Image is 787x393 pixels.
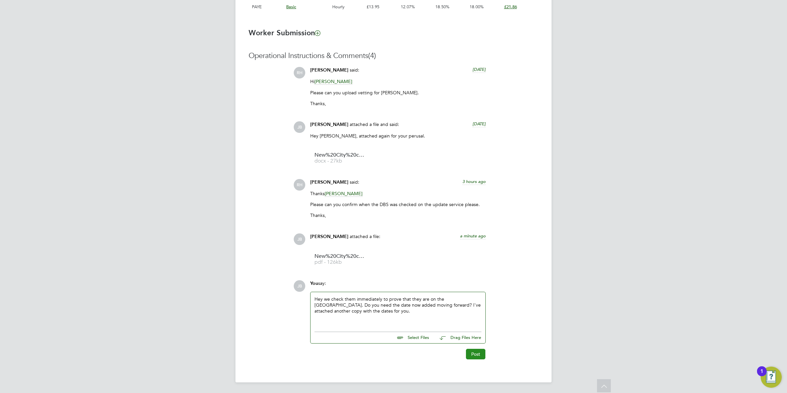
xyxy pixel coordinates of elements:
span: £21.86 [504,4,517,10]
span: JB [294,280,305,292]
p: Please can you confirm when the DBS was checked on the update service please. [310,201,486,207]
span: [PERSON_NAME] [314,78,352,85]
b: Worker Submission [249,28,320,37]
span: [PERSON_NAME] [325,191,363,197]
p: Hi [310,78,486,84]
span: 3 hours ago [462,179,486,184]
span: docx - 27kb [314,159,367,164]
a: New%20City%20college%20-%20Candidate%20Vetting%20Form%20-%20MW docx - 27kb [314,153,367,164]
div: say: [310,280,486,292]
span: said: [350,67,359,73]
span: JB [294,233,305,245]
span: Basic [286,4,296,10]
span: [PERSON_NAME] [310,179,348,185]
span: RH [294,67,305,78]
span: [PERSON_NAME] [310,234,348,239]
span: 18.50% [435,4,449,10]
span: RH [294,179,305,191]
span: a minute ago [460,233,486,239]
div: Hey we check them immediately to prove that they are on the [GEOGRAPHIC_DATA]. Do you need the da... [314,296,481,324]
span: [PERSON_NAME] [310,67,348,73]
span: 12.07% [401,4,415,10]
button: Open Resource Center, 1 new notification [761,367,782,388]
span: You [310,281,318,286]
span: attached a file: [350,233,380,239]
span: 18.00% [470,4,484,10]
button: Post [466,349,485,359]
button: Drag Files Here [434,331,481,345]
span: (4) [368,51,376,60]
span: said: [350,179,359,185]
a: New%20City%20college%20-%20Candidate%20Vetting%20Form%20-%20MW%20(1) pdf - 126kb [314,254,367,265]
p: Hey [PERSON_NAME], attached again for your perusal. [310,133,486,139]
p: Thanks, [310,101,486,106]
span: [DATE] [473,121,486,127]
span: JB [294,121,305,133]
h3: Operational Instructions & Comments [249,51,538,61]
p: Thanks, [310,212,486,218]
span: New%20City%20college%20-%20Candidate%20Vetting%20Form%20-%20MW%20(1) [314,254,367,259]
span: [DATE] [473,67,486,72]
span: New%20City%20college%20-%20Candidate%20Vetting%20Form%20-%20MW [314,153,367,158]
p: Thanks [310,191,486,196]
span: [PERSON_NAME] [310,122,348,127]
span: attached a file and said: [350,121,399,127]
span: pdf - 126kb [314,260,367,265]
p: Please can you upload vetting for [PERSON_NAME]. [310,90,486,96]
div: 1 [760,371,763,380]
